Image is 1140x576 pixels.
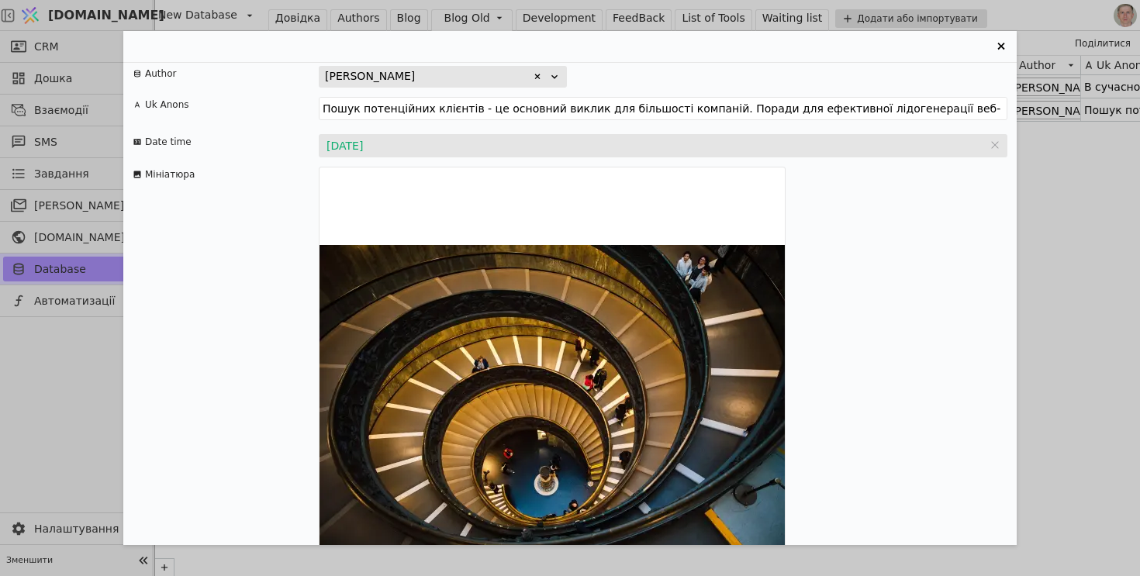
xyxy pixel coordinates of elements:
[990,140,1000,150] svg: close
[123,31,1017,545] div: Entry Card
[990,137,1000,153] span: Clear
[319,97,1007,120] textarea: Пошук потенційних клієнтів - це основний виклик для більшості компаній. Поради для ефективної лід...
[145,97,189,112] div: Uk Anons
[145,134,192,150] div: Date time
[325,68,415,85] div: [PERSON_NAME]
[145,167,195,182] div: Мініатюра
[145,66,176,81] div: Author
